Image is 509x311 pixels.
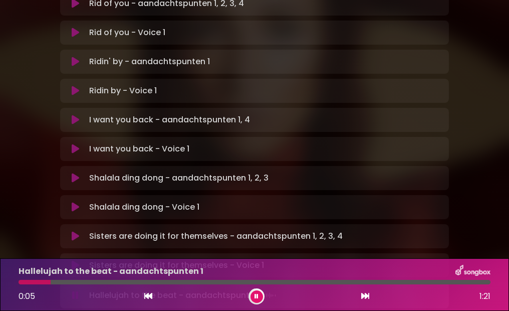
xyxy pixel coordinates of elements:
[89,56,210,68] p: Ridin' by - aandachtspunten 1
[479,290,490,302] span: 1:21
[89,143,189,155] p: I want you back - Voice 1
[89,85,157,97] p: Ridin by - Voice 1
[89,230,343,242] p: Sisters are doing it for themselves - aandachtspunten 1, 2, 3, 4
[89,27,165,39] p: Rid of you - Voice 1
[89,172,269,184] p: Shalala ding dong - aandachtspunten 1, 2, 3
[89,114,250,126] p: I want you back - aandachtspunten 1, 4
[19,265,203,277] p: Hallelujah to the beat - aandachtspunten 1
[455,265,490,278] img: songbox-logo-white.png
[19,290,35,302] span: 0:05
[89,201,199,213] p: Shalala ding dong - Voice 1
